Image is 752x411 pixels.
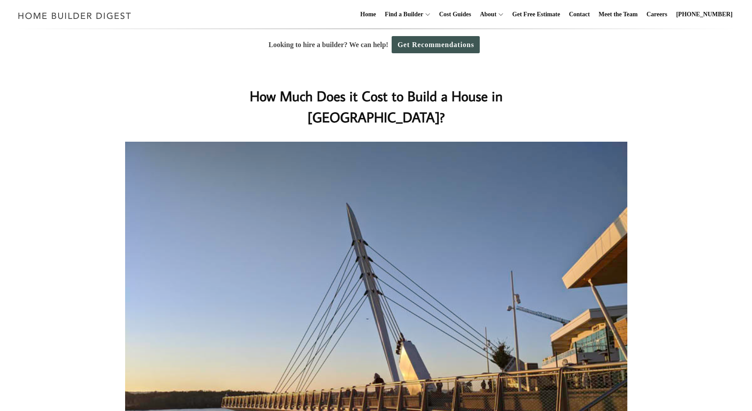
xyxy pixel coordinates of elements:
a: Cost Guides [436,0,475,29]
a: Careers [643,0,671,29]
img: Home Builder Digest [14,7,135,24]
a: Get Free Estimate [509,0,564,29]
h1: How Much Does it Cost to Build a House in [GEOGRAPHIC_DATA]? [200,85,552,128]
a: About [476,0,496,29]
a: Home [357,0,380,29]
a: [PHONE_NUMBER] [673,0,736,29]
a: Find a Builder [382,0,423,29]
a: Contact [565,0,593,29]
a: Meet the Team [595,0,641,29]
a: Get Recommendations [392,36,480,53]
